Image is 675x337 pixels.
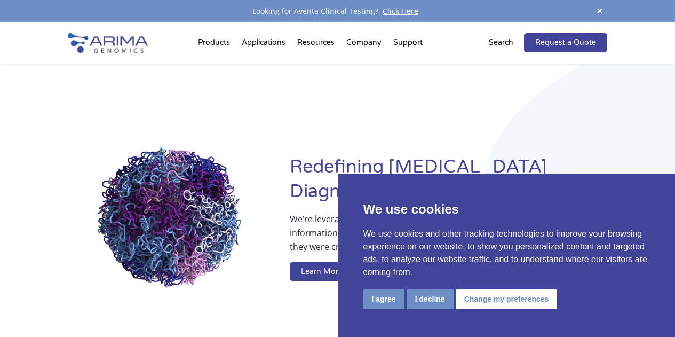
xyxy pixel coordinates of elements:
button: Change my preferences [456,289,558,309]
button: I decline [407,289,454,309]
iframe: Chat Widget [622,286,675,337]
button: I agree [363,289,404,309]
p: We’re leveraging whole-genome sequence and structure information to ensure breakthrough therapies... [290,212,565,262]
p: Search [489,36,513,50]
div: Looking for Aventa Clinical Testing? [68,4,608,18]
p: We use cookies [363,200,650,219]
h1: Redefining [MEDICAL_DATA] Diagnostics [290,155,607,212]
a: Click Here [378,6,423,16]
p: We use cookies and other tracking technologies to improve your browsing experience on our website... [363,228,650,279]
a: Learn More [290,262,354,281]
img: Arima-Genomics-logo [68,33,148,53]
a: Request a Quote [524,33,607,52]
